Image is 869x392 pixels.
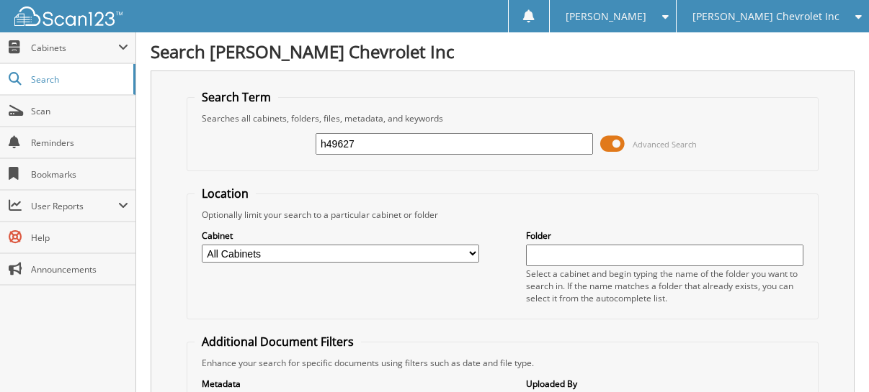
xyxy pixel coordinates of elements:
span: Help [31,232,128,244]
span: Scan [31,105,128,117]
span: Bookmarks [31,168,128,181]
span: [PERSON_NAME] Chevrolet Inc [692,12,839,21]
legend: Additional Document Filters [195,334,361,350]
label: Cabinet [202,229,479,242]
div: Searches all cabinets, folders, files, metadata, and keywords [195,112,811,124]
legend: Search Term [195,89,278,105]
span: Reminders [31,137,128,149]
div: Enhance your search for specific documents using filters such as date and file type. [195,357,811,369]
span: Announcements [31,263,128,275]
span: Cabinets [31,42,118,54]
span: [PERSON_NAME] [566,12,646,21]
legend: Location [195,186,256,201]
span: User Reports [31,200,118,212]
iframe: Chat Widget [797,323,869,392]
label: Metadata [202,378,479,390]
div: Select a cabinet and begin typing the name of the folder you want to search in. If the name match... [526,268,803,304]
div: Optionally limit your search to a particular cabinet or folder [195,209,811,221]
label: Uploaded By [526,378,803,390]
span: Advanced Search [633,139,697,150]
h1: Search [PERSON_NAME] Chevrolet Inc [151,40,855,63]
span: Search [31,73,126,86]
label: Folder [526,229,803,242]
img: scan123-logo-white.svg [14,6,122,26]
